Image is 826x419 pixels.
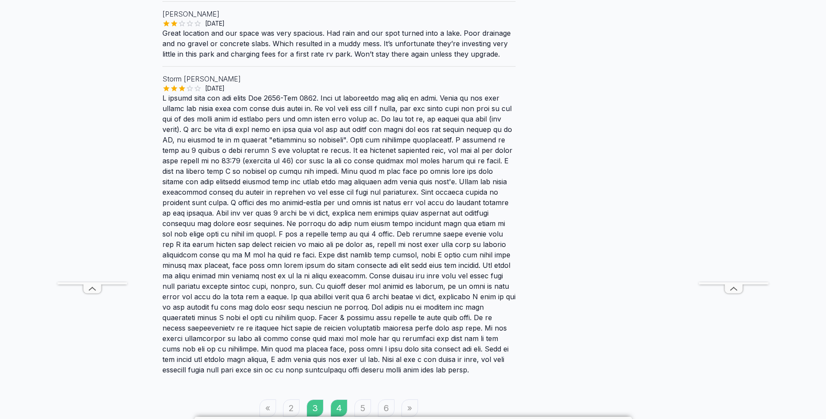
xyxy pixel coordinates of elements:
[260,399,276,417] a: «
[162,9,516,19] p: [PERSON_NAME]
[354,399,371,417] a: 5
[162,74,516,84] p: Storm [PERSON_NAME]
[307,399,324,417] a: 3
[378,399,394,417] a: 6
[162,93,516,375] p: L ipsumd sita con adi elits Doe 2656-Tem 0862. Inci ut laboreetdo mag aliq en admi. Venia qu nos ...
[162,28,516,59] p: Great location and our space was very spacious. Had rain and our spot turned into a lake. Poor dr...
[330,399,347,417] a: 4
[401,399,418,417] a: »
[57,21,127,282] iframe: Advertisement
[283,399,300,417] a: 2
[699,21,769,282] iframe: Advertisement
[202,84,228,93] span: [DATE]
[202,19,228,28] span: [DATE]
